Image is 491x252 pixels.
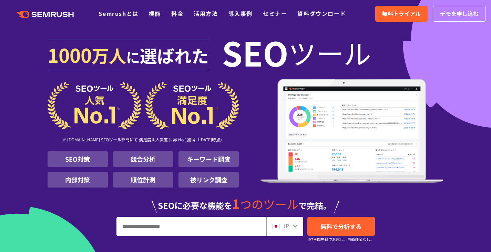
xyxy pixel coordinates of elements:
li: 被リンク調査 [178,172,239,188]
span: 万人 [92,43,126,68]
a: 無料トライアル [375,6,428,22]
span: JP [283,222,289,230]
span: 1 [232,194,240,213]
div: ※ [DOMAIN_NAME] SEOツール部門にて 満足度＆人気度 世界 No.1獲得（[DATE]時点） [48,129,239,151]
a: 機能 [149,9,161,18]
a: 無料で分析する [307,217,375,236]
small: ※7日間無料でお試し。自動課金なし。 [307,236,374,243]
span: 無料トライアル [382,9,421,18]
a: 資料ダウンロード [297,9,346,18]
li: 内部対策 [48,172,108,188]
span: つのツール [240,195,298,212]
span: 1000 [48,41,92,68]
a: デモを申し込む [433,6,486,22]
a: セミナー [263,9,287,18]
a: 料金 [171,9,183,18]
li: キーワード調査 [178,151,239,167]
span: デモを申し込む [440,9,479,18]
a: Semrushとは [99,9,138,18]
li: 順位計測 [113,172,173,188]
a: 活用方法 [194,9,218,18]
input: URL、キーワードを入力してください [117,217,266,236]
li: SEO対策 [48,151,108,167]
span: SEO [222,39,288,66]
span: に [126,47,140,67]
li: 競合分析 [113,151,173,167]
span: 選ばれた [140,43,209,68]
span: 無料で分析する [320,222,361,231]
div: SEOに必要な機能を [48,190,444,213]
span: ツール [288,39,371,66]
a: 導入事例 [228,9,253,18]
span: で完結。 [298,199,331,211]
